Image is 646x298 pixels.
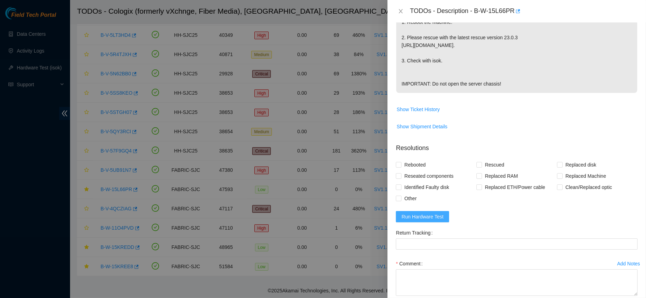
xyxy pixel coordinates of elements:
span: Rescued [482,159,507,170]
input: Return Tracking [396,238,638,250]
div: TODOs - Description - B-W-15L66PR [410,6,638,17]
span: Show Ticket History [397,106,440,113]
span: Replaced disk [563,159,599,170]
label: Return Tracking [396,227,435,238]
span: Run Hardware Test [401,213,444,221]
span: Replaced Machine [563,170,609,182]
span: close [398,8,404,14]
span: Other [401,193,419,204]
span: Show Shipment Details [397,123,447,130]
span: Rebooted [401,159,428,170]
button: Run Hardware Test [396,211,449,222]
textarea: Comment [396,269,638,296]
button: Add Notes [617,258,640,269]
label: Comment [396,258,425,269]
button: Close [396,8,406,15]
span: Replaced ETH/Power cable [482,182,548,193]
span: Clean/Replaced optic [563,182,615,193]
button: Show Shipment Details [396,121,448,132]
span: Replaced RAM [482,170,521,182]
span: Reseated components [401,170,456,182]
p: Resolutions [396,138,638,153]
div: Add Notes [617,261,640,266]
span: Identified Faulty disk [401,182,452,193]
button: Show Ticket History [396,104,440,115]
